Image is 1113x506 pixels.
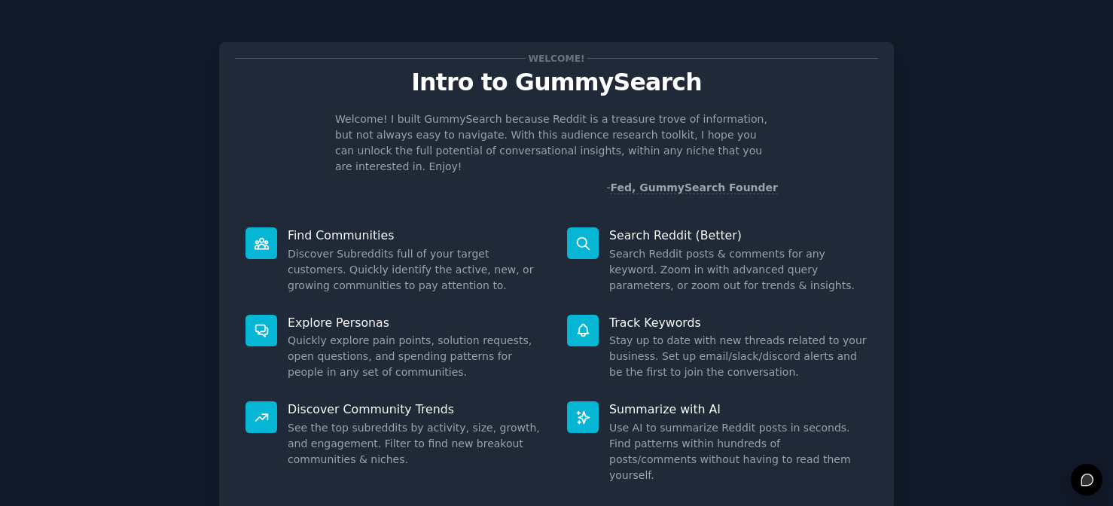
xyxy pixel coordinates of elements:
dd: Stay up to date with new threads related to your business. Set up email/slack/discord alerts and ... [609,333,868,380]
dd: Use AI to summarize Reddit posts in seconds. Find patterns within hundreds of posts/comments with... [609,420,868,483]
dd: Search Reddit posts & comments for any keyword. Zoom in with advanced query parameters, or zoom o... [609,246,868,294]
dd: Quickly explore pain points, solution requests, open questions, and spending patterns for people ... [288,333,546,380]
p: Welcome! I built GummySearch because Reddit is a treasure trove of information, but not always ea... [335,111,778,175]
p: Discover Community Trends [288,401,546,417]
p: Find Communities [288,227,546,243]
div: - [606,180,778,196]
p: Intro to GummySearch [235,69,878,96]
dd: See the top subreddits by activity, size, growth, and engagement. Filter to find new breakout com... [288,420,546,468]
dd: Discover Subreddits full of your target customers. Quickly identify the active, new, or growing c... [288,246,546,294]
p: Search Reddit (Better) [609,227,868,243]
a: Fed, GummySearch Founder [610,181,778,194]
span: Welcome! [526,50,587,66]
p: Summarize with AI [609,401,868,417]
p: Explore Personas [288,315,546,331]
p: Track Keywords [609,315,868,331]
